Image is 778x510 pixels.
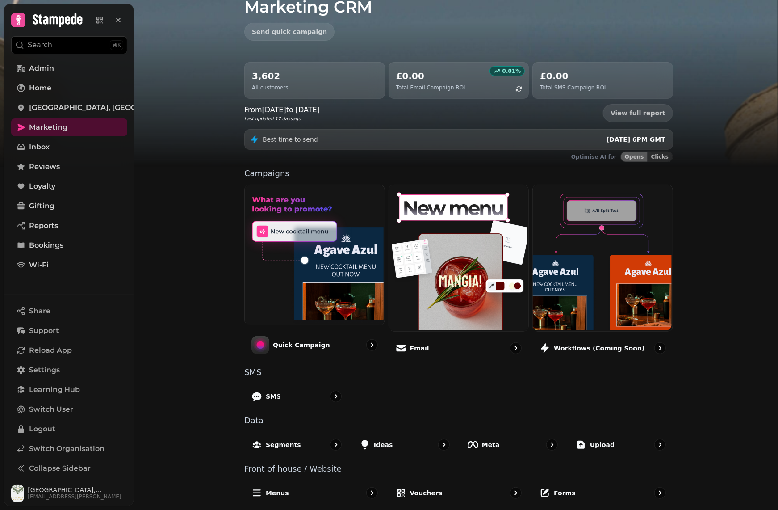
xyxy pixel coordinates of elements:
[11,361,127,379] a: Settings
[396,84,465,91] p: Total Email Campaign ROI
[11,341,127,359] button: Reload App
[554,489,575,497] p: Forms
[388,184,528,330] img: Email
[621,152,648,162] button: Opens
[410,344,429,353] p: Email
[11,381,127,399] a: Learning Hub
[368,341,376,350] svg: go to
[29,463,91,474] span: Collapse Sidebar
[244,23,335,41] button: Send quick campaign
[244,384,349,409] a: SMS
[11,256,127,274] a: Wi-Fi
[252,29,327,35] span: Send quick campaign
[331,392,340,401] svg: go to
[607,136,665,143] span: [DATE] 6PM GMT
[511,344,520,353] svg: go to
[29,443,105,454] span: Switch Organisation
[569,432,673,458] a: Upload
[28,487,127,493] span: [GEOGRAPHIC_DATA], [GEOGRAPHIC_DATA]
[625,154,644,160] span: Opens
[29,122,67,133] span: Marketing
[656,440,665,449] svg: go to
[656,344,665,353] svg: go to
[29,365,60,375] span: Settings
[11,236,127,254] a: Bookings
[29,325,59,336] span: Support
[648,152,673,162] button: Clicks
[29,306,50,316] span: Share
[29,102,192,113] span: [GEOGRAPHIC_DATA], [GEOGRAPHIC_DATA]
[273,341,330,350] p: Quick Campaign
[29,345,72,356] span: Reload App
[11,118,127,136] a: Marketing
[266,392,281,401] p: SMS
[29,142,50,152] span: Inbox
[244,480,385,506] a: Menus
[29,260,49,270] span: Wi-Fi
[29,240,63,251] span: Bookings
[532,480,673,506] a: Forms
[11,79,127,97] a: Home
[29,424,55,434] span: Logout
[266,489,289,497] p: Menus
[11,485,24,502] img: User avatar
[439,440,448,449] svg: go to
[540,70,606,82] h2: £0.00
[11,440,127,458] a: Switch Organisation
[11,217,127,235] a: Reports
[368,489,376,497] svg: go to
[29,63,54,74] span: Admin
[11,420,127,438] button: Logout
[590,440,615,449] p: Upload
[11,36,127,54] button: Search⌘K
[532,184,672,330] img: Workflows (coming soon)
[389,185,529,361] a: EmailEmail
[244,368,673,376] p: SMS
[252,70,288,82] h2: 3,602
[540,84,606,91] p: Total SMS Campaign ROI
[244,115,320,122] p: Last updated 17 days ago
[28,493,127,500] span: [EMAIL_ADDRESS][PERSON_NAME]
[252,84,288,91] p: All customers
[11,322,127,340] button: Support
[28,40,52,51] p: Search
[482,440,500,449] p: Meta
[352,432,457,458] a: Ideas
[29,161,60,172] span: Reviews
[244,184,384,324] img: Quick Campaign
[410,489,443,497] p: Vouchers
[460,432,565,458] a: Meta
[331,440,340,449] svg: go to
[29,220,58,231] span: Reports
[263,135,318,144] p: Best time to send
[11,197,127,215] a: Gifting
[29,404,73,415] span: Switch User
[656,489,665,497] svg: go to
[548,440,556,449] svg: go to
[244,417,673,425] p: Data
[11,158,127,176] a: Reviews
[11,400,127,418] button: Switch User
[11,138,127,156] a: Inbox
[374,440,393,449] p: Ideas
[29,83,51,93] span: Home
[11,485,127,502] button: User avatar[GEOGRAPHIC_DATA], [GEOGRAPHIC_DATA][EMAIL_ADDRESS][PERSON_NAME]
[11,59,127,77] a: Admin
[554,344,644,353] p: Workflows (coming soon)
[110,40,123,50] div: ⌘K
[11,302,127,320] button: Share
[511,81,527,97] button: refresh
[266,440,301,449] p: Segments
[389,480,529,506] a: Vouchers
[571,153,617,160] p: Optimise AI for
[396,70,465,82] h2: £0.00
[29,181,55,192] span: Loyalty
[11,177,127,195] a: Loyalty
[502,67,521,75] p: 0.01 %
[244,105,320,115] p: From [DATE] to [DATE]
[11,99,127,117] a: [GEOGRAPHIC_DATA], [GEOGRAPHIC_DATA]
[29,201,54,211] span: Gifting
[651,154,669,160] span: Clicks
[532,185,673,361] a: Workflows (coming soon)Workflows (coming soon)
[244,185,385,361] a: Quick CampaignQuick Campaign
